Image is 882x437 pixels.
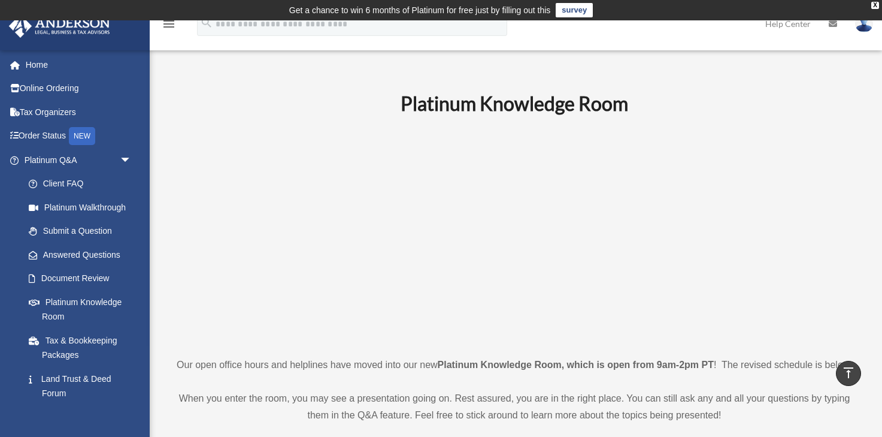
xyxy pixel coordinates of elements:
img: Anderson Advisors Platinum Portal [5,14,114,38]
div: Get a chance to win 6 months of Platinum for free just by filling out this [289,3,551,17]
a: menu [162,21,176,31]
p: Our open office hours and helplines have moved into our new ! The revised schedule is below. [171,357,858,373]
a: Order StatusNEW [8,124,150,149]
i: vertical_align_top [841,366,856,380]
a: Online Ordering [8,77,150,101]
iframe: 231110_Toby_KnowledgeRoom [335,132,694,334]
a: survey [556,3,593,17]
a: Submit a Question [17,219,150,243]
span: arrow_drop_down [120,148,144,173]
img: User Pic [855,15,873,32]
a: Land Trust & Deed Forum [17,367,150,405]
a: Platinum Q&Aarrow_drop_down [8,148,150,172]
a: Client FAQ [17,172,150,196]
i: menu [162,17,176,31]
i: search [200,16,213,29]
p: When you enter the room, you may see a presentation going on. Rest assured, you are in the right ... [171,390,858,424]
a: Platinum Knowledge Room [17,290,144,328]
b: Platinum Knowledge Room [401,92,628,115]
div: NEW [69,127,95,145]
a: Tax Organizers [8,100,150,124]
strong: Platinum Knowledge Room, which is open from 9am-2pm PT [438,360,714,370]
a: vertical_align_top [836,361,861,386]
a: Home [8,53,150,77]
div: close [871,2,879,9]
a: Answered Questions [17,243,150,267]
a: Platinum Walkthrough [17,195,150,219]
a: Document Review [17,267,150,291]
a: Tax & Bookkeeping Packages [17,328,150,367]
